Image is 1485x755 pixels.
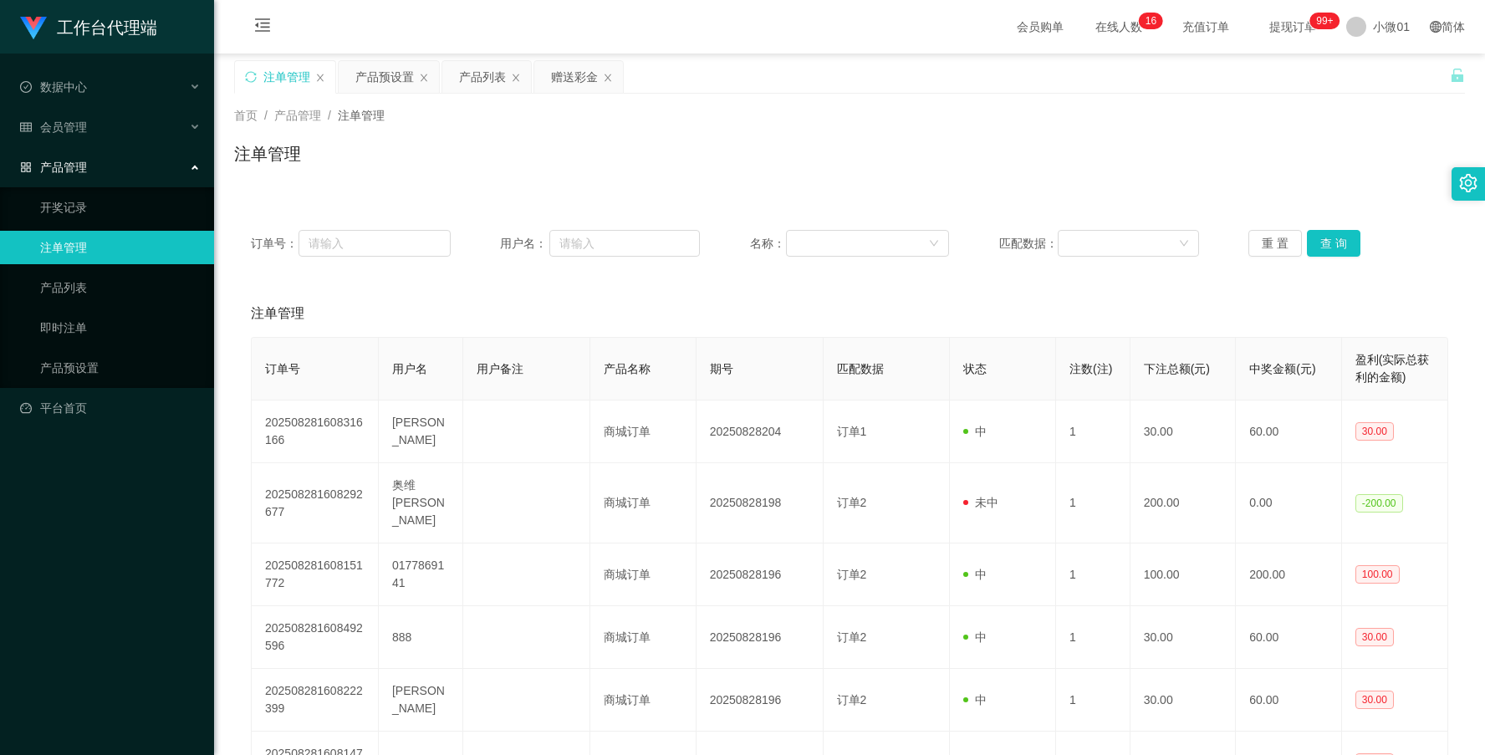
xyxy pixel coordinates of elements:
[500,235,549,253] span: 用户名：
[264,109,268,122] span: /
[1056,543,1130,606] td: 1
[1248,230,1302,257] button: 重 置
[299,230,451,257] input: 请输入
[245,71,257,83] i: 图标： 同步
[419,73,429,83] i: 图标： 关闭
[40,120,87,134] font: 会员管理
[1056,606,1130,669] td: 1
[20,81,32,93] i: 图标： check-circle-o
[1355,353,1430,384] span: 盈利(实际总获利的金额)
[20,121,32,133] i: 图标： table
[234,141,301,166] h1: 注单管理
[697,463,824,543] td: 20250828198
[837,496,867,509] span: 订单2
[379,669,463,732] td: [PERSON_NAME]
[963,362,987,375] span: 状态
[40,161,87,174] font: 产品管理
[1355,422,1394,441] span: 30.00
[1056,400,1130,463] td: 1
[750,235,786,253] span: 名称：
[837,362,884,375] span: 匹配数据
[837,630,867,644] span: 订单2
[1179,238,1189,250] i: 图标： 向下
[20,20,157,33] a: 工作台代理端
[975,630,987,644] font: 中
[379,463,463,543] td: 奥维[PERSON_NAME]
[263,61,310,93] div: 注单管理
[20,161,32,173] i: 图标： AppStore-O
[40,311,201,344] a: 即时注单
[251,235,299,253] span: 订单号：
[459,61,506,93] div: 产品列表
[551,61,598,93] div: 赠送彩金
[392,362,427,375] span: 用户名
[40,191,201,224] a: 开奖记录
[40,271,201,304] a: 产品列表
[710,362,733,375] span: 期号
[604,362,651,375] span: 产品名称
[338,109,385,122] span: 注单管理
[1056,669,1130,732] td: 1
[1236,400,1342,463] td: 60.00
[1130,463,1237,543] td: 200.00
[274,109,321,122] span: 产品管理
[1249,362,1315,375] span: 中奖金额(元)
[379,543,463,606] td: 0177869141
[315,73,325,83] i: 图标： 关闭
[379,606,463,669] td: 888
[929,238,939,250] i: 图标： 向下
[837,568,867,581] span: 订单2
[252,543,379,606] td: 202508281608151772
[252,400,379,463] td: 202508281608316166
[590,463,697,543] td: 商城订单
[1236,543,1342,606] td: 200.00
[975,425,987,438] font: 中
[1130,400,1237,463] td: 30.00
[549,230,700,257] input: 请输入
[1130,606,1237,669] td: 30.00
[1182,20,1229,33] font: 充值订单
[40,351,201,385] a: 产品预设置
[251,304,304,324] span: 注单管理
[477,362,523,375] span: 用户备注
[975,568,987,581] font: 中
[1146,13,1151,29] p: 1
[1069,362,1112,375] span: 注数(注)
[511,73,521,83] i: 图标： 关闭
[999,235,1058,253] span: 匹配数据：
[1151,13,1156,29] p: 6
[1309,13,1340,29] sup: 992
[837,425,867,438] span: 订单1
[975,693,987,707] font: 中
[379,400,463,463] td: [PERSON_NAME]
[590,669,697,732] td: 商城订单
[1056,463,1130,543] td: 1
[1355,628,1394,646] span: 30.00
[1236,669,1342,732] td: 60.00
[1144,362,1210,375] span: 下注总额(元)
[1236,606,1342,669] td: 60.00
[40,231,201,264] a: 注单管理
[265,362,300,375] span: 订单号
[1269,20,1316,33] font: 提现订单
[1450,68,1465,83] i: 图标： 解锁
[1459,174,1477,192] i: 图标： 设置
[40,80,87,94] font: 数据中心
[252,463,379,543] td: 202508281608292677
[603,73,613,83] i: 图标： 关闭
[355,61,414,93] div: 产品预设置
[1355,565,1400,584] span: 100.00
[590,543,697,606] td: 商城订单
[234,1,291,54] i: 图标： menu-fold
[1442,20,1465,33] font: 简体
[20,17,47,40] img: logo.9652507e.png
[1355,691,1394,709] span: 30.00
[1236,463,1342,543] td: 0.00
[1130,543,1237,606] td: 100.00
[1307,230,1360,257] button: 查 询
[1139,13,1163,29] sup: 16
[252,606,379,669] td: 202508281608492596
[697,606,824,669] td: 20250828196
[234,109,258,122] span: 首页
[1430,21,1442,33] i: 图标： global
